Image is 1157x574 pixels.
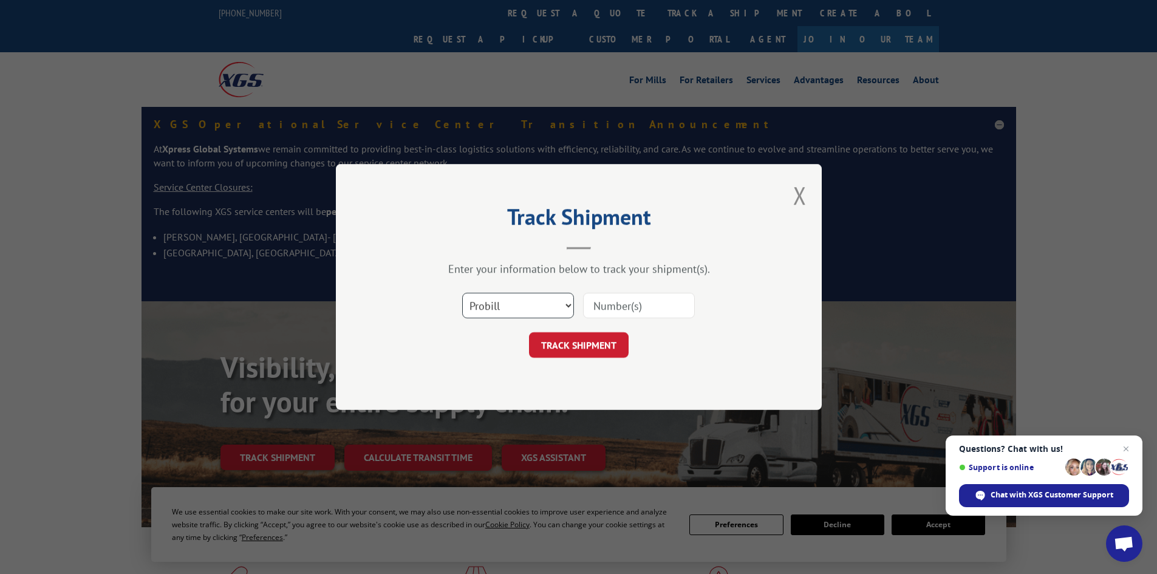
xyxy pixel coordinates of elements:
[959,484,1129,507] span: Chat with XGS Customer Support
[397,208,761,231] h2: Track Shipment
[959,463,1061,472] span: Support is online
[1106,525,1142,562] a: Open chat
[583,293,695,318] input: Number(s)
[793,179,807,211] button: Close modal
[991,490,1113,501] span: Chat with XGS Customer Support
[397,262,761,276] div: Enter your information below to track your shipment(s).
[959,444,1129,454] span: Questions? Chat with us!
[529,332,629,358] button: TRACK SHIPMENT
